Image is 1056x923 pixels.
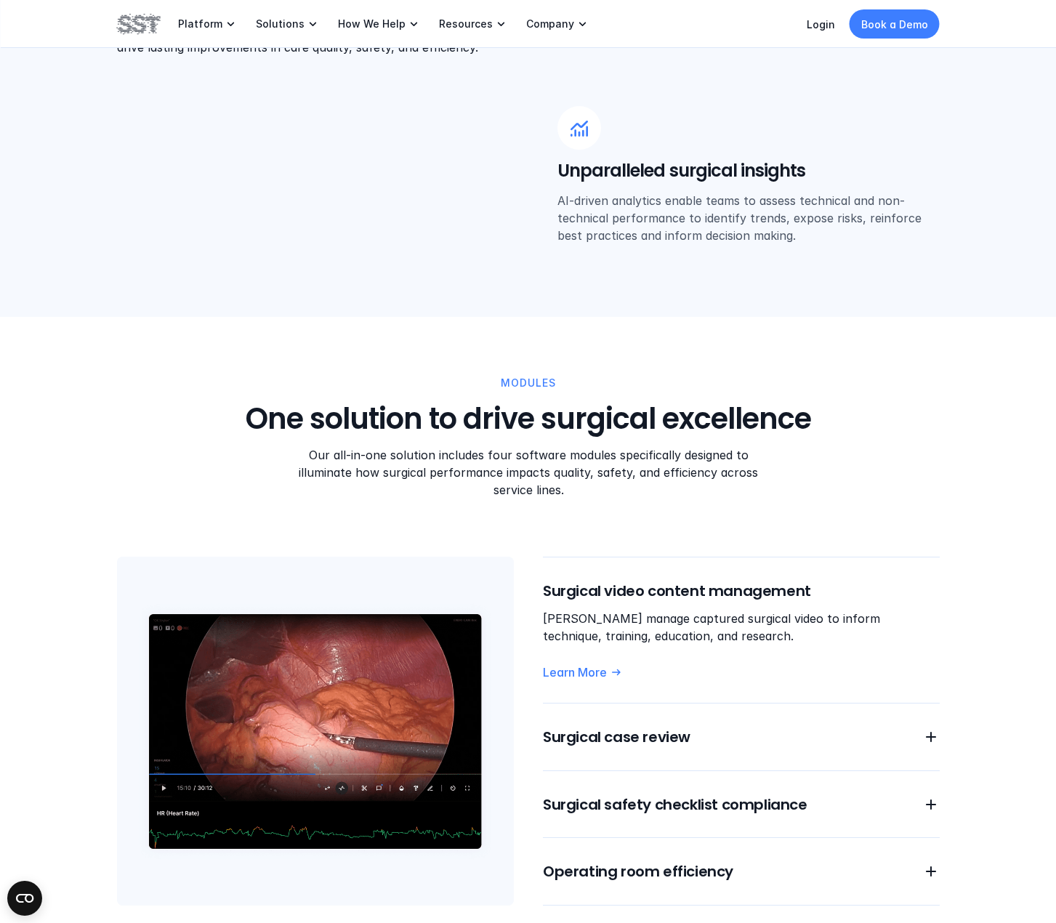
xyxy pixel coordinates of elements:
[557,192,940,244] p: AI-driven analytics enable teams to assess technical and non-technical performance to identify tr...
[543,581,940,601] h6: Surgical video content management
[281,446,775,499] p: Our all-in-one solution includes four software modules specifically designed to illuminate how su...
[117,400,940,438] h3: One solution to drive surgical excellence
[117,12,161,36] img: SST logo
[7,881,42,916] button: Open CMP widget
[543,665,940,680] a: Learn More
[861,17,928,32] p: Book a Demo
[117,557,514,906] img: Surgical feed imagery
[543,794,905,815] h6: Surgical safety checklist compliance
[543,665,607,680] p: Learn More
[526,17,574,31] p: Company
[850,9,940,39] a: Book a Demo
[543,610,940,645] p: [PERSON_NAME] manage captured surgical video to inform technique, training, education, and research.
[557,158,940,183] h5: Unparalleled surgical insights
[256,17,305,31] p: Solutions
[807,18,835,31] a: Login
[543,861,905,882] h6: Operating room efficiency
[501,375,556,391] p: MODULES
[338,17,406,31] p: How We Help
[543,727,905,747] h6: Surgical case review
[439,17,493,31] p: Resources
[178,17,222,31] p: Platform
